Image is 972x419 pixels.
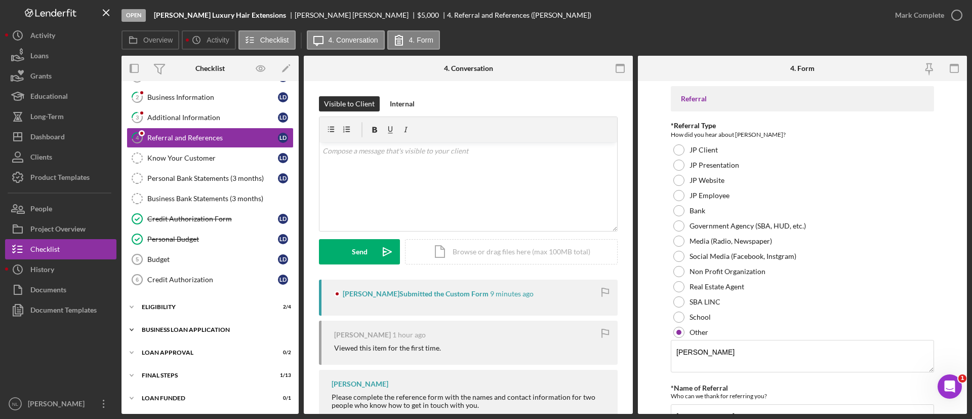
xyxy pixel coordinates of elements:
[136,134,139,141] tspan: 4
[127,107,294,128] a: 3Additional InformationLD
[690,176,724,184] label: JP Website
[332,380,388,388] div: [PERSON_NAME]
[417,11,439,19] span: $5,000
[238,30,296,50] button: Checklist
[690,146,718,154] label: JP Client
[147,235,278,243] div: Personal Budget
[127,188,294,209] a: Business Bank Statements (3 months)
[147,276,278,284] div: Credit Authorization
[121,30,179,50] button: Overview
[5,106,116,127] button: Long-Term
[332,393,607,409] div: Please complete the reference form with the names and contact information for two people who know...
[147,113,278,122] div: Additional Information
[142,304,266,310] div: Eligibility
[885,5,967,25] button: Mark Complete
[392,331,426,339] time: 2025-10-15 20:10
[142,327,286,333] div: BUSINESS LOAN APPLICATION
[207,36,229,44] label: Activity
[30,66,52,89] div: Grants
[5,239,116,259] button: Checklist
[30,46,49,68] div: Loans
[690,161,739,169] label: JP Presentation
[5,300,116,320] button: Document Templates
[147,174,278,182] div: Personal Bank Statements (3 months)
[671,384,728,392] label: *Name of Referral
[5,46,116,66] a: Loans
[278,234,288,244] div: L D
[30,259,54,282] div: History
[142,350,266,356] div: Loan Approval
[5,127,116,147] button: Dashboard
[319,96,380,111] button: Visible to Client
[278,173,288,183] div: L D
[127,87,294,107] a: 2Business InformationLD
[490,290,534,298] time: 2025-10-15 21:02
[5,25,116,46] button: Activity
[12,401,19,407] text: NL
[895,5,944,25] div: Mark Complete
[324,96,375,111] div: Visible to Client
[30,167,90,190] div: Product Templates
[147,134,278,142] div: Referral and References
[390,96,415,111] div: Internal
[278,92,288,102] div: L D
[136,277,139,283] tspan: 6
[938,374,962,399] iframe: Intercom live chat
[334,344,441,352] div: Viewed this item for the first time.
[142,372,266,378] div: Final Steps
[343,290,489,298] div: [PERSON_NAME] Submitted the Custom Form
[681,95,924,103] div: Referral
[334,331,391,339] div: [PERSON_NAME]
[5,167,116,187] a: Product Templates
[690,192,730,200] label: JP Employee
[30,147,52,170] div: Clients
[273,395,291,401] div: 0 / 1
[147,255,278,263] div: Budget
[5,219,116,239] a: Project Overview
[127,229,294,249] a: Personal BudgetLD
[278,133,288,143] div: L D
[5,199,116,219] button: People
[352,239,368,264] div: Send
[5,280,116,300] button: Documents
[5,394,116,414] button: NL[PERSON_NAME]
[5,147,116,167] a: Clients
[147,195,293,203] div: Business Bank Statements (3 months)
[690,222,806,230] label: Government Agency (SBA, HUD, etc.)
[147,93,278,101] div: Business Information
[30,86,68,109] div: Educational
[690,298,720,306] label: SBA LINC
[25,394,91,416] div: [PERSON_NAME]
[127,128,294,148] a: 4Referral and ReferencesLD
[409,36,433,44] label: 4. Form
[127,249,294,270] a: 5BudgetLD
[30,25,55,48] div: Activity
[5,86,116,106] button: Educational
[671,340,934,372] textarea: [PERSON_NAME]
[30,300,97,323] div: Document Templates
[278,214,288,224] div: L D
[671,392,934,400] div: Who can we thank for referring you?
[671,122,934,130] div: *Referral Type
[329,36,378,44] label: 4. Conversation
[273,304,291,310] div: 2 / 4
[127,168,294,188] a: Personal Bank Statements (3 months)LD
[690,283,744,291] label: Real Estate Agent
[127,148,294,168] a: Know Your CustomerLD
[5,66,116,86] a: Grants
[154,11,286,19] b: [PERSON_NAME] Luxury Hair Extensions
[195,64,225,72] div: Checklist
[690,328,708,336] label: Other
[142,395,266,401] div: LOAN FUNDED
[278,112,288,123] div: L D
[278,275,288,285] div: L D
[690,237,772,245] label: Media (Radio, Newspaper)
[387,30,440,50] button: 4. Form
[5,259,116,280] button: History
[958,374,966,383] span: 1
